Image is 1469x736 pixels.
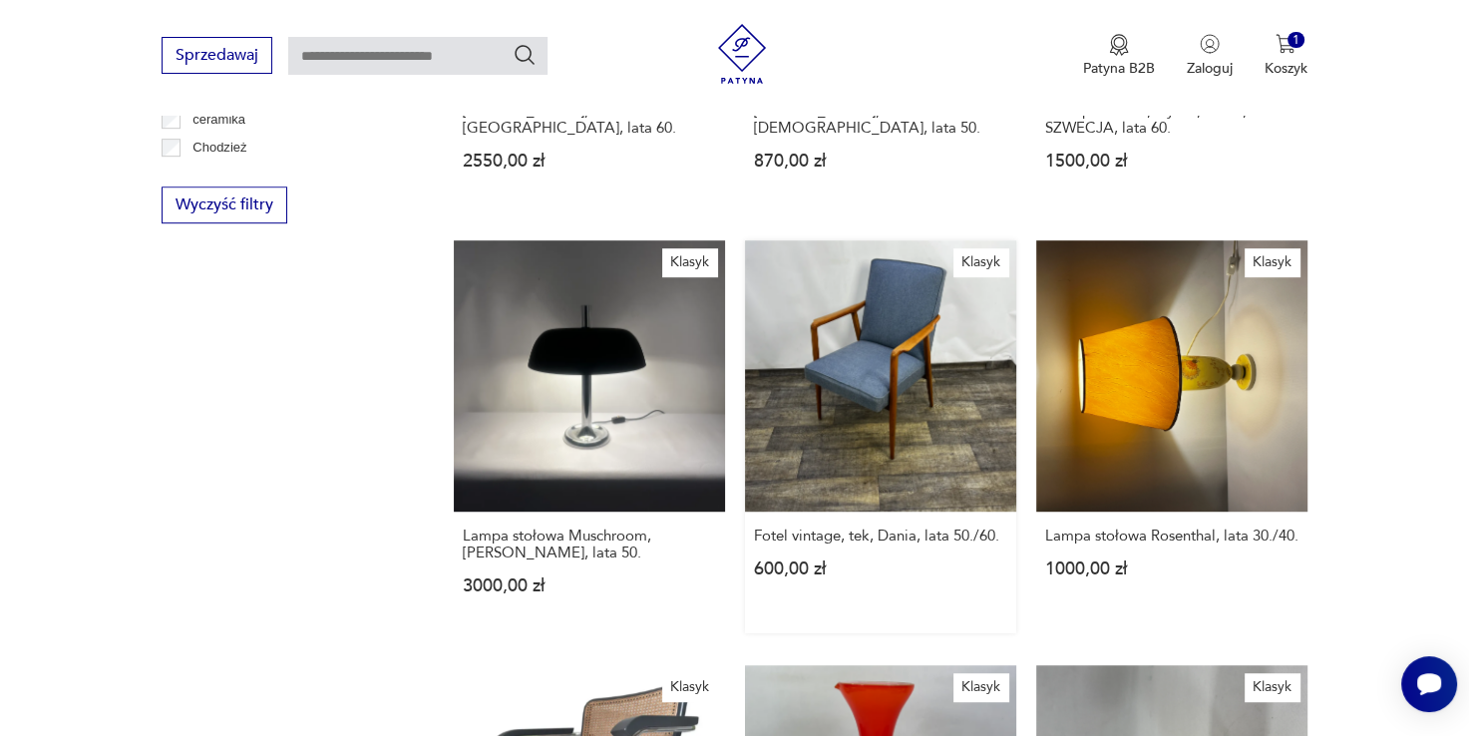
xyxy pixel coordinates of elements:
[463,577,716,594] p: 3000,00 zł
[463,528,716,561] h3: Lampa stołowa Muschroom, [PERSON_NAME], lata 50.
[1265,34,1307,78] button: 1Koszyk
[1276,34,1295,54] img: Ikona koszyka
[463,153,716,170] p: 2550,00 zł
[1083,34,1155,78] a: Ikona medaluPatyna B2B
[754,560,1007,577] p: 600,00 zł
[1287,32,1304,49] div: 1
[1265,59,1307,78] p: Koszyk
[454,240,725,633] a: KlasykLampa stołowa Muschroom, Egon Hillebrandt, lata 50.Lampa stołowa Muschroom, [PERSON_NAME], ...
[754,86,1007,137] h3: Minimalistyczne krzesło, proj. [PERSON_NAME], [DEMOGRAPHIC_DATA], lata 50.
[1109,34,1129,56] img: Ikona medalu
[192,137,246,159] p: Chodzież
[1045,86,1298,137] h3: WÓZEK BAROWY, Åry Fanérprodukter, Nybro, TEAK, SZWECJA, lata 60.
[1045,153,1298,170] p: 1500,00 zł
[192,165,242,186] p: Ćmielów
[513,43,537,67] button: Szukaj
[1187,59,1233,78] p: Zaloguj
[1187,34,1233,78] button: Zaloguj
[745,240,1016,633] a: KlasykFotel vintage, tek, Dania, lata 50./60.Fotel vintage, tek, Dania, lata 50./60.600,00 zł
[754,528,1007,545] h3: Fotel vintage, tek, Dania, lata 50./60.
[1045,560,1298,577] p: 1000,00 zł
[1083,59,1155,78] p: Patyna B2B
[712,24,772,84] img: Patyna - sklep z meblami i dekoracjami vintage
[1036,240,1307,633] a: KlasykLampa stołowa Rosenthal, lata 30./40.Lampa stołowa Rosenthal, lata 30./40.1000,00 zł
[162,37,272,74] button: Sprzedawaj
[1083,34,1155,78] button: Patyna B2B
[1045,528,1298,545] h3: Lampa stołowa Rosenthal, lata 30./40.
[192,109,245,131] p: ceramika
[162,186,287,223] button: Wyczyść filtry
[1401,656,1457,712] iframe: Smartsupp widget button
[1200,34,1220,54] img: Ikonka użytkownika
[463,86,716,137] h3: Krzesło Bauhaus S33, Thonet, proj. [PERSON_NAME], [GEOGRAPHIC_DATA], lata 60.
[754,153,1007,170] p: 870,00 zł
[162,50,272,64] a: Sprzedawaj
